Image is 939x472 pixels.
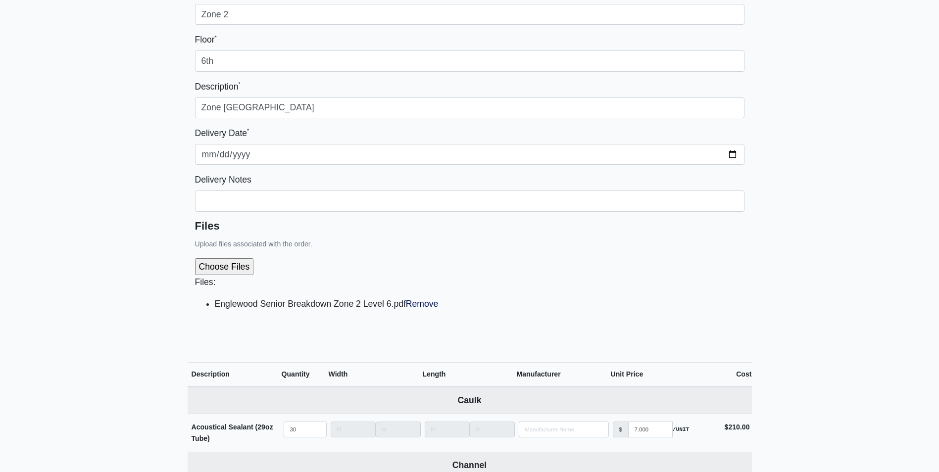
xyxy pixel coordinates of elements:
strong: $210.00 [725,423,750,431]
input: Length [376,422,421,437]
th: Length [423,362,517,387]
input: Length [331,422,376,437]
th: Width [329,362,423,387]
input: Search [519,422,609,437]
h5: Files [195,220,744,233]
b: Channel [452,460,487,470]
input: mm-dd-yyyy [195,144,744,165]
input: Choose Files [195,258,360,275]
label: Description [195,80,241,94]
div: $ [613,422,629,437]
strong: /UNIT [673,425,690,434]
a: Remove [406,299,439,309]
input: manufacturer [628,422,673,437]
th: Unit Price [611,362,705,387]
label: Floor [195,33,217,47]
input: Length [425,422,470,437]
input: Length [470,422,515,437]
p: Files: [195,275,744,289]
input: quantity [284,422,327,437]
b: Caulk [458,395,482,405]
th: Quantity [282,362,329,387]
li: Englewood Senior Breakdown Zone 2 Level 6.pdf [215,297,744,311]
label: Delivery Notes [195,173,251,187]
strong: Acoustical Sealant (29oz Tube) [192,423,273,442]
th: Manufacturer [517,362,611,387]
label: Delivery Date [195,126,249,140]
span: Description [192,370,230,378]
th: Cost [705,362,752,387]
small: Upload files associated with the order. [195,240,312,248]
